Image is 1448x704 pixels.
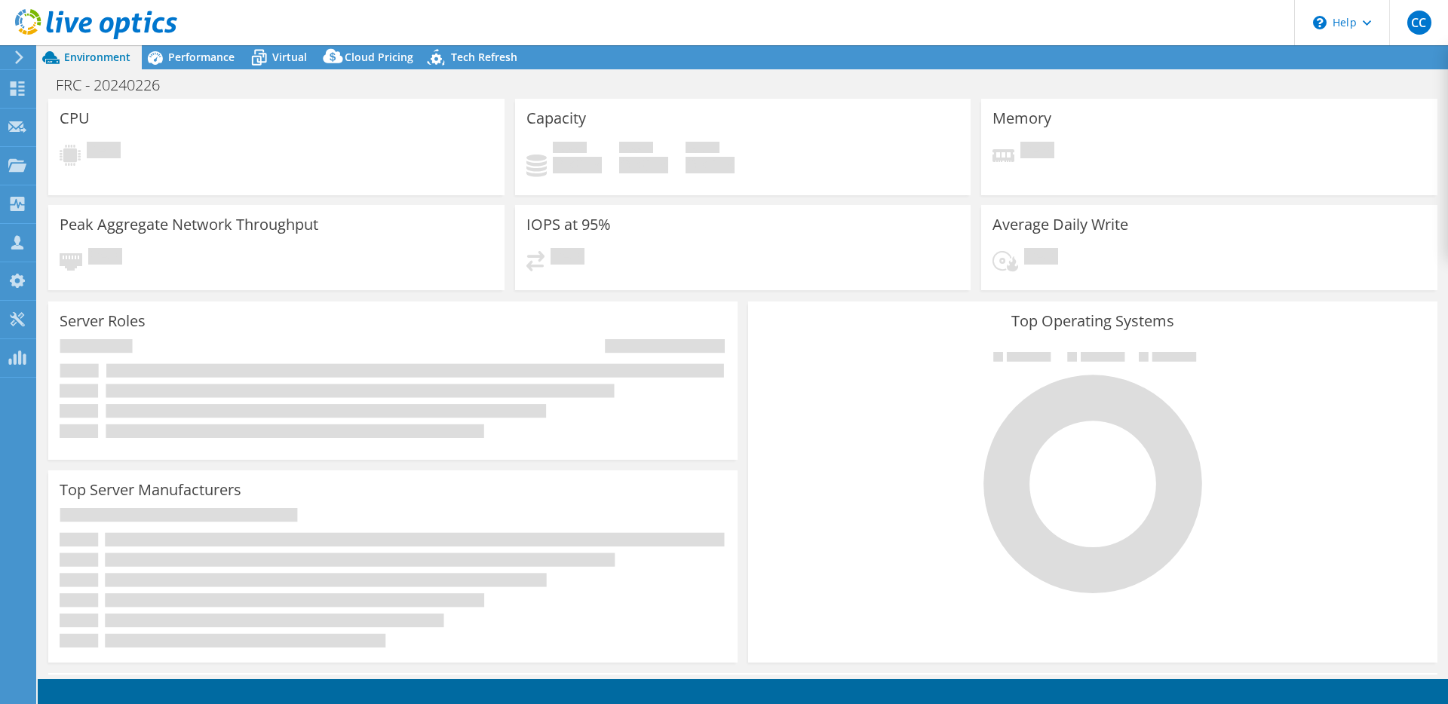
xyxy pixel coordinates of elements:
[272,50,307,64] span: Virtual
[88,248,122,268] span: Pending
[64,50,130,64] span: Environment
[60,110,90,127] h3: CPU
[1407,11,1431,35] span: CC
[451,50,517,64] span: Tech Refresh
[553,142,587,157] span: Used
[60,313,146,329] h3: Server Roles
[619,157,668,173] h4: 0 GiB
[1024,248,1058,268] span: Pending
[1020,142,1054,162] span: Pending
[619,142,653,157] span: Free
[526,110,586,127] h3: Capacity
[87,142,121,162] span: Pending
[686,157,735,173] h4: 0 GiB
[553,157,602,173] h4: 0 GiB
[526,216,611,233] h3: IOPS at 95%
[1313,16,1327,29] svg: \n
[60,482,241,498] h3: Top Server Manufacturers
[992,110,1051,127] h3: Memory
[759,313,1426,329] h3: Top Operating Systems
[345,50,413,64] span: Cloud Pricing
[551,248,584,268] span: Pending
[49,77,183,93] h1: FRC - 20240226
[992,216,1128,233] h3: Average Daily Write
[686,142,719,157] span: Total
[60,216,318,233] h3: Peak Aggregate Network Throughput
[168,50,235,64] span: Performance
